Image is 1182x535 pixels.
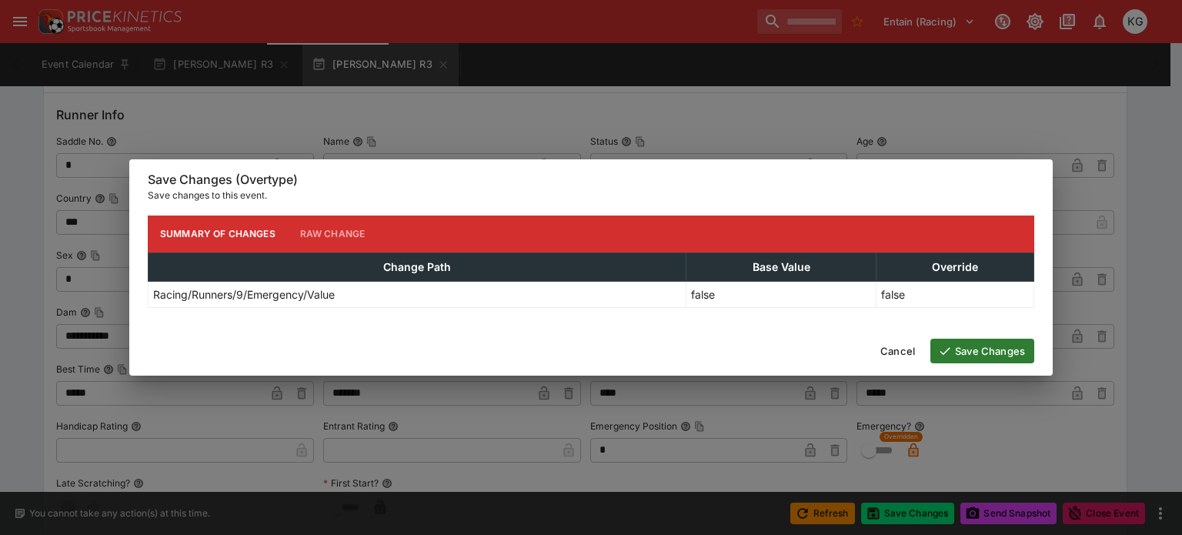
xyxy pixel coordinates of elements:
[153,286,335,303] p: Racing/Runners/9/Emergency/Value
[148,172,1034,188] h6: Save Changes (Overtype)
[149,252,686,281] th: Change Path
[148,216,288,252] button: Summary of Changes
[871,339,924,363] button: Cancel
[876,281,1034,307] td: false
[686,281,876,307] td: false
[686,252,876,281] th: Base Value
[930,339,1034,363] button: Save Changes
[148,188,1034,203] p: Save changes to this event.
[876,252,1034,281] th: Override
[288,216,378,252] button: Raw Change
